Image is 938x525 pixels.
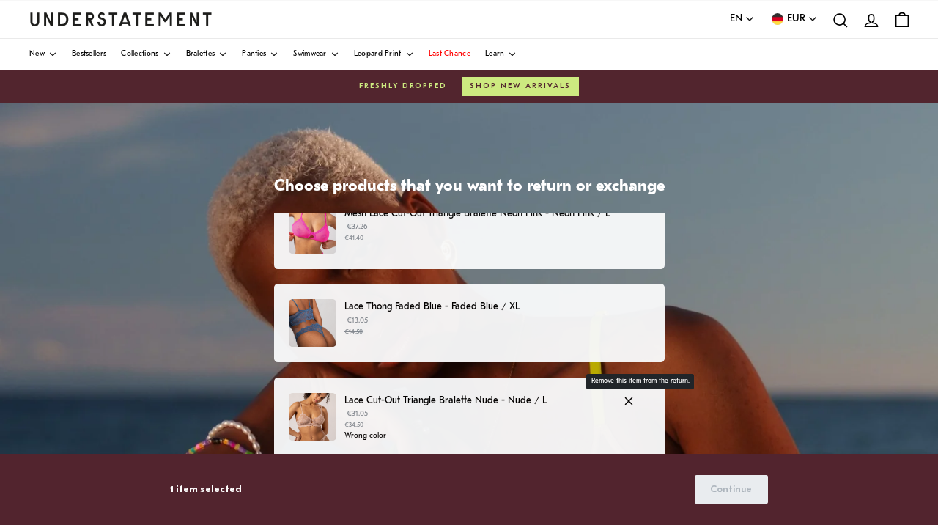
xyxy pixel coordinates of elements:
strike: €34.50 [344,422,363,428]
span: Panties [242,51,266,58]
button: Shop new arrivals [462,77,579,96]
strike: €14.50 [344,328,363,335]
strike: €41.40 [344,235,363,241]
p: Lace Thong Faded Blue - Faded Blue / XL [344,299,649,315]
p: €13.05 [344,315,649,337]
span: Last Chance [429,51,470,58]
span: Collections [121,51,158,58]
button: EN [730,11,755,27]
a: Understatement Homepage [29,12,213,26]
img: NMLT-BRA-016-1.jpg [289,206,336,254]
a: Swimwear [293,39,339,70]
span: EUR [787,11,805,27]
a: Freshly droppedShop new arrivals [29,77,909,96]
p: Mesh Lace Cut-Out Triangle Bralette Neon Pink - Neon Pink / L [344,206,649,221]
p: Wrong color [344,430,608,442]
img: lace-string-stormy-sky-33953465893029.jpg [289,299,336,347]
p: Lace Cut-Out Triangle Bralette Nude - Nude / L [344,393,608,408]
span: Bralettes [186,51,215,58]
a: Last Chance [429,39,470,70]
button: EUR [769,11,818,27]
p: €37.26 [344,221,649,243]
a: Learn [485,39,517,70]
span: Swimwear [293,51,326,58]
img: NULA-BRA-016-LaceCut-Out-Triangle-Bralette-Nude-1_149c6aaf-ca11-4779-90dc-595946604639.jpg [289,393,336,441]
span: Learn [485,51,505,58]
a: Collections [121,39,171,70]
a: Panties [242,39,278,70]
a: Leopard Print [354,39,414,70]
span: EN [730,11,742,27]
a: New [29,39,57,70]
span: Bestsellers [72,51,106,58]
p: €31.05 [344,408,608,430]
a: Bestsellers [72,39,106,70]
h1: Choose products that you want to return or exchange [274,177,665,198]
span: Freshly dropped [359,81,447,92]
a: Bralettes [186,39,228,70]
span: Leopard Print [354,51,402,58]
span: New [29,51,45,58]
